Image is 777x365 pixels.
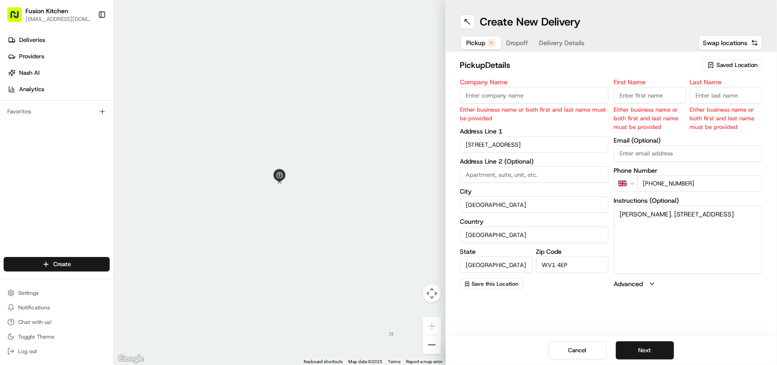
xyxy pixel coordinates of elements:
span: Nash AI [19,69,40,77]
button: Settings [4,287,110,299]
p: Welcome 👋 [9,36,166,51]
div: 📗 [9,205,16,212]
button: Log out [4,345,110,358]
a: Nash AI [4,66,113,80]
span: Knowledge Base [18,204,70,213]
span: • [76,141,79,149]
span: [PERSON_NAME] [PERSON_NAME] [28,166,121,173]
button: Advanced [614,279,762,288]
label: Address Line 2 (Optional) [460,158,609,165]
span: Map data ©2025 [349,359,383,364]
span: Settings [18,289,39,297]
a: Analytics [4,82,113,97]
p: Either business name or both first and last name must be provided [690,105,762,132]
img: Nash [9,9,27,27]
button: Cancel [548,341,607,360]
label: Last Name [690,79,762,85]
button: Toggle Theme [4,330,110,343]
div: Start new chat [41,87,149,96]
button: See all [141,117,166,128]
label: Country [460,218,609,225]
button: Next [616,341,674,360]
span: Toggle Theme [18,333,55,340]
input: Enter last name [690,87,762,103]
img: Google [116,353,146,365]
a: Report a map error [406,359,443,364]
input: Enter zip code [536,257,609,273]
img: Grace Nketiah [9,133,24,147]
span: Save this Location [472,280,519,288]
button: Keyboard shortcuts [304,359,343,365]
a: Deliveries [4,33,113,47]
img: 1736555255976-a54dd68f-1ca7-489b-9aae-adbdc363a1c4 [18,142,25,149]
button: Map camera controls [423,284,441,303]
textarea: [PERSON_NAME]. [STREET_ADDRESS] [614,206,762,274]
label: Instructions (Optional) [614,197,762,204]
label: Advanced [614,279,643,288]
button: Fusion Kitchen[EMAIL_ADDRESS][DOMAIN_NAME] [4,4,94,26]
h1: Create New Delivery [480,15,581,29]
span: Dropoff [507,38,528,47]
input: Enter email address [614,145,762,162]
div: Past conversations [9,118,58,126]
button: Start new chat [155,90,166,101]
span: Providers [19,52,44,61]
span: Swap locations [703,38,747,47]
button: Zoom in [423,317,441,335]
button: Chat with us! [4,316,110,329]
input: Enter state [460,257,533,273]
input: Clear [24,59,150,68]
label: Address Line 1 [460,128,609,134]
input: Enter country [460,226,609,243]
span: [PERSON_NAME] [28,141,74,149]
span: [DATE] [127,166,146,173]
label: State [460,248,533,255]
span: • [122,166,126,173]
span: Notifications [18,304,50,311]
h2: pickup Details [460,59,697,72]
button: Save this Location [460,278,523,289]
label: Zip Code [536,248,609,255]
span: Analytics [19,85,44,93]
label: City [460,188,609,195]
a: 💻API Documentation [73,200,150,216]
span: Create [53,260,71,268]
button: Zoom out [423,336,441,354]
input: Enter first name [614,87,686,103]
button: [EMAIL_ADDRESS][DOMAIN_NAME] [25,15,91,23]
img: 4920774857489_3d7f54699973ba98c624_72.jpg [19,87,36,103]
input: Enter address [460,136,609,153]
input: Apartment, suite, unit, etc. [460,166,609,183]
img: 1736555255976-a54dd68f-1ca7-489b-9aae-adbdc363a1c4 [18,166,25,174]
p: Either business name or both first and last name must be provided [614,105,686,132]
span: Pylon [91,226,110,233]
a: Open this area in Google Maps (opens a new window) [116,353,146,365]
a: Powered byPylon [64,226,110,233]
button: Fusion Kitchen [25,6,68,15]
a: Terms [388,359,401,364]
button: Notifications [4,301,110,314]
p: Either business name or both first and last name must be provided [460,105,609,123]
span: [DATE] [81,141,99,149]
span: Pickup [467,38,486,47]
label: First Name [614,79,686,85]
span: API Documentation [86,204,146,213]
label: Email (Optional) [614,137,762,144]
div: Favorites [4,104,110,119]
span: Deliveries [19,36,45,44]
input: Enter phone number [637,175,762,192]
button: Saved Location [702,59,762,72]
a: Providers [4,49,113,64]
span: Saved Location [716,61,757,69]
label: Phone Number [614,167,762,174]
button: Create [4,257,110,272]
span: Log out [18,348,37,355]
div: We're available if you need us! [41,96,125,103]
button: Swap locations [699,36,762,50]
span: Delivery Details [539,38,585,47]
input: Enter city [460,196,609,213]
div: 💻 [77,205,84,212]
img: Dianne Alexi Soriano [9,157,24,172]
